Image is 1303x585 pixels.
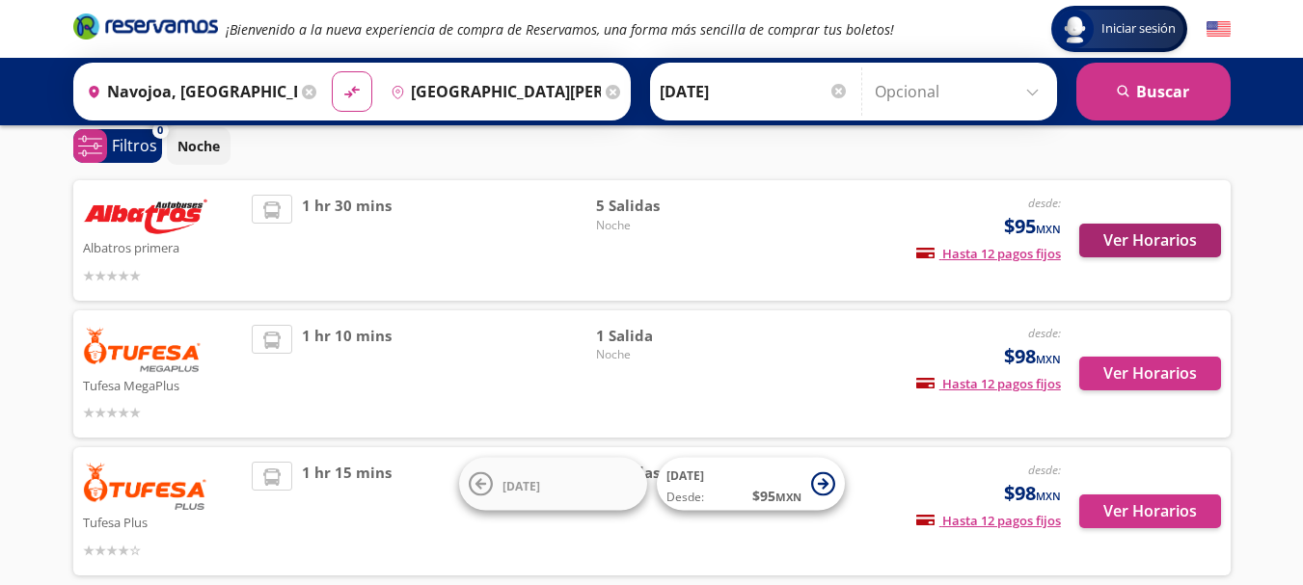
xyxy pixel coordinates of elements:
[177,136,220,156] p: Noche
[83,462,208,510] img: Tufesa Plus
[73,129,162,163] button: 0Filtros
[83,235,243,258] p: Albatros primera
[1079,224,1221,257] button: Ver Horarios
[79,67,297,116] input: Buscar Origen
[596,195,731,217] span: 5 Salidas
[157,122,163,139] span: 0
[916,245,1061,262] span: Hasta 12 pagos fijos
[752,486,801,506] span: $ 95
[502,477,540,493] span: [DATE]
[1036,352,1061,366] small: MXN
[459,458,647,511] button: [DATE]
[1079,494,1221,528] button: Ver Horarios
[596,346,731,363] span: Noche
[596,217,731,234] span: Noche
[1094,19,1183,39] span: Iniciar sesión
[1036,489,1061,503] small: MXN
[302,462,392,561] span: 1 hr 15 mins
[112,134,157,157] p: Filtros
[226,20,894,39] em: ¡Bienvenido a la nueva experiencia de compra de Reservamos, una forma más sencilla de comprar tus...
[916,512,1061,529] span: Hasta 12 pagos fijos
[83,325,203,373] img: Tufesa MegaPlus
[383,67,601,116] input: Buscar Destino
[1028,195,1061,211] em: desde:
[666,467,704,484] span: [DATE]
[875,67,1047,116] input: Opcional
[73,12,218,46] a: Brand Logo
[302,195,392,286] span: 1 hr 30 mins
[83,510,243,533] p: Tufesa Plus
[657,458,845,511] button: [DATE]Desde:$95MXN
[775,490,801,504] small: MXN
[1004,212,1061,241] span: $95
[83,373,243,396] p: Tufesa MegaPlus
[596,325,731,347] span: 1 Salida
[1207,17,1231,41] button: English
[1004,479,1061,508] span: $98
[1076,63,1231,120] button: Buscar
[660,67,849,116] input: Elegir Fecha
[666,489,704,506] span: Desde:
[1004,342,1061,371] span: $98
[1028,462,1061,478] em: desde:
[167,127,231,165] button: Noche
[1079,357,1221,390] button: Ver Horarios
[916,375,1061,392] span: Hasta 12 pagos fijos
[83,195,208,235] img: Albatros primera
[73,12,218,40] i: Brand Logo
[1036,222,1061,236] small: MXN
[1028,325,1061,341] em: desde:
[302,325,392,424] span: 1 hr 10 mins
